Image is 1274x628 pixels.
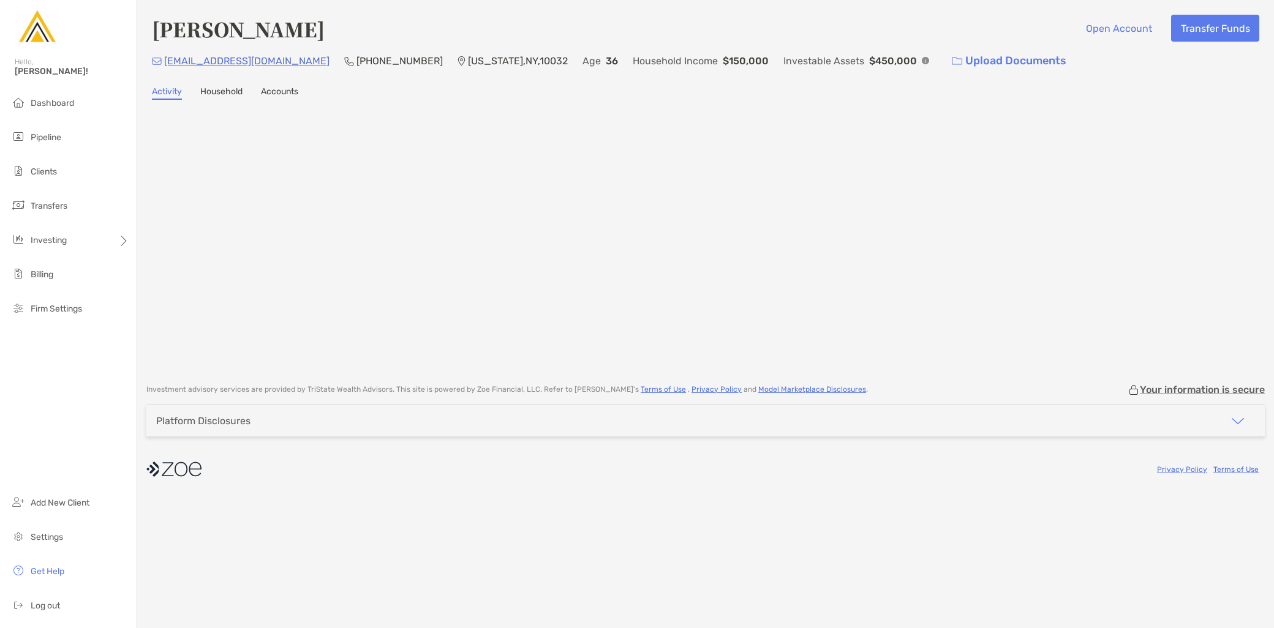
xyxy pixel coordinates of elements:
[15,66,129,77] span: [PERSON_NAME]!
[156,415,251,427] div: Platform Disclosures
[356,53,443,69] p: [PHONE_NUMBER]
[261,86,298,100] a: Accounts
[152,58,162,65] img: Email Icon
[922,57,929,64] img: Info Icon
[31,532,63,542] span: Settings
[31,98,74,108] span: Dashboard
[633,53,718,69] p: Household Income
[152,15,325,43] h4: [PERSON_NAME]
[31,498,89,508] span: Add New Client
[31,201,67,211] span: Transfers
[692,385,742,394] a: Privacy Policy
[31,132,61,143] span: Pipeline
[1076,15,1161,42] button: Open Account
[31,166,57,177] span: Clients
[146,455,202,483] img: company logo
[31,269,53,280] span: Billing
[952,57,962,65] img: button icon
[15,5,59,49] img: Zoe Logo
[344,56,354,66] img: Phone Icon
[31,600,60,611] span: Log out
[146,385,868,394] p: Investment advisory services are provided by TriState Wealth Advisors . This site is powered by Z...
[11,301,26,315] img: firm-settings icon
[1231,414,1245,428] img: icon arrow
[458,56,466,66] img: Location Icon
[11,129,26,144] img: pipeline icon
[783,53,864,69] p: Investable Assets
[468,53,568,69] p: [US_STATE] , NY , 10032
[11,163,26,178] img: clients icon
[200,86,243,100] a: Household
[11,232,26,247] img: investing icon
[11,495,26,509] img: add_new_client icon
[1213,465,1259,474] a: Terms of Use
[31,235,67,245] span: Investing
[1140,384,1265,395] p: Your information is secure
[944,48,1074,74] a: Upload Documents
[1171,15,1259,42] button: Transfer Funds
[641,385,686,394] a: Terms of Use
[1157,465,1207,474] a: Privacy Policy
[152,86,182,100] a: Activity
[758,385,866,394] a: Model Marketplace Disclosures
[869,53,917,69] p: $450,000
[11,95,26,110] img: dashboard icon
[582,53,601,69] p: Age
[31,566,64,577] span: Get Help
[11,198,26,212] img: transfers icon
[164,53,330,69] p: [EMAIL_ADDRESS][DOMAIN_NAME]
[606,53,618,69] p: 36
[11,529,26,544] img: settings icon
[31,304,82,314] span: Firm Settings
[11,563,26,578] img: get-help icon
[723,53,769,69] p: $150,000
[11,266,26,281] img: billing icon
[11,597,26,612] img: logout icon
